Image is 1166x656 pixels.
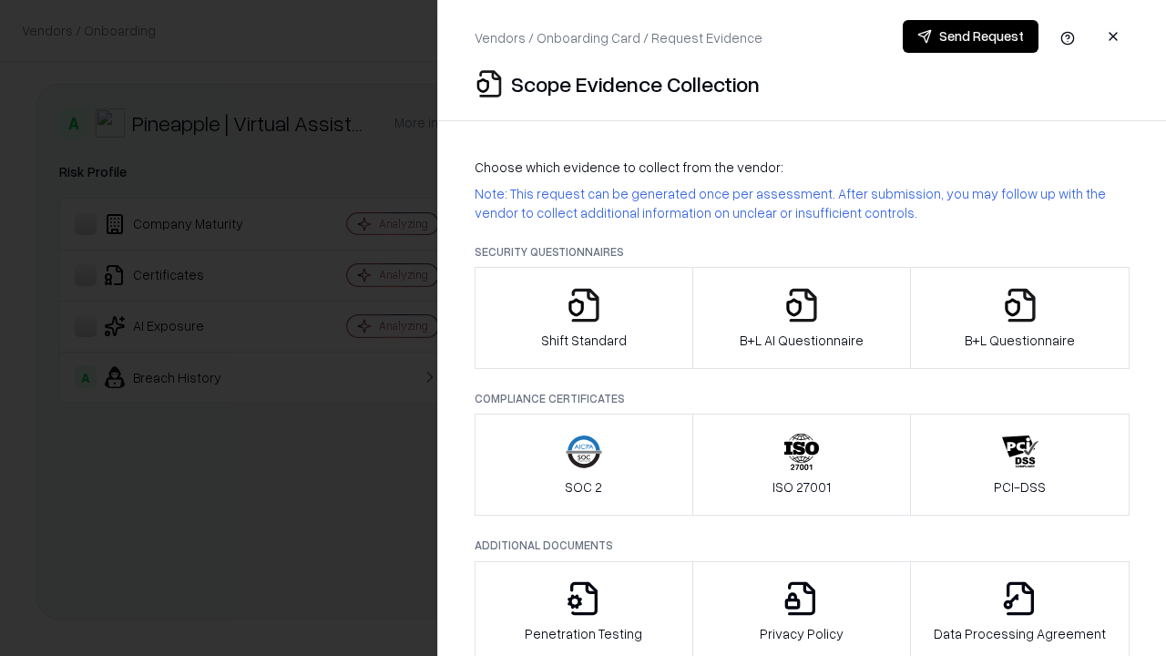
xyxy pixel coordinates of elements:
p: ISO 27001 [772,477,831,497]
p: Security Questionnaires [475,244,1130,260]
p: B+L AI Questionnaire [740,331,864,350]
p: Penetration Testing [525,624,642,643]
button: SOC 2 [475,414,693,516]
p: Compliance Certificates [475,391,1130,406]
p: Shift Standard [541,331,627,350]
p: B+L Questionnaire [965,331,1075,350]
button: Shift Standard [475,267,693,369]
p: Additional Documents [475,538,1130,553]
button: Send Request [903,20,1038,53]
p: Vendors / Onboarding Card / Request Evidence [475,28,762,47]
p: Privacy Policy [760,624,844,643]
p: SOC 2 [565,477,602,497]
p: Choose which evidence to collect from the vendor: [475,158,1130,177]
button: ISO 27001 [692,414,912,516]
p: Scope Evidence Collection [511,69,760,98]
p: Note: This request can be generated once per assessment. After submission, you may follow up with... [475,184,1130,222]
button: B+L Questionnaire [910,267,1130,369]
p: Data Processing Agreement [934,624,1106,643]
button: PCI-DSS [910,414,1130,516]
p: PCI-DSS [994,477,1046,497]
button: B+L AI Questionnaire [692,267,912,369]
